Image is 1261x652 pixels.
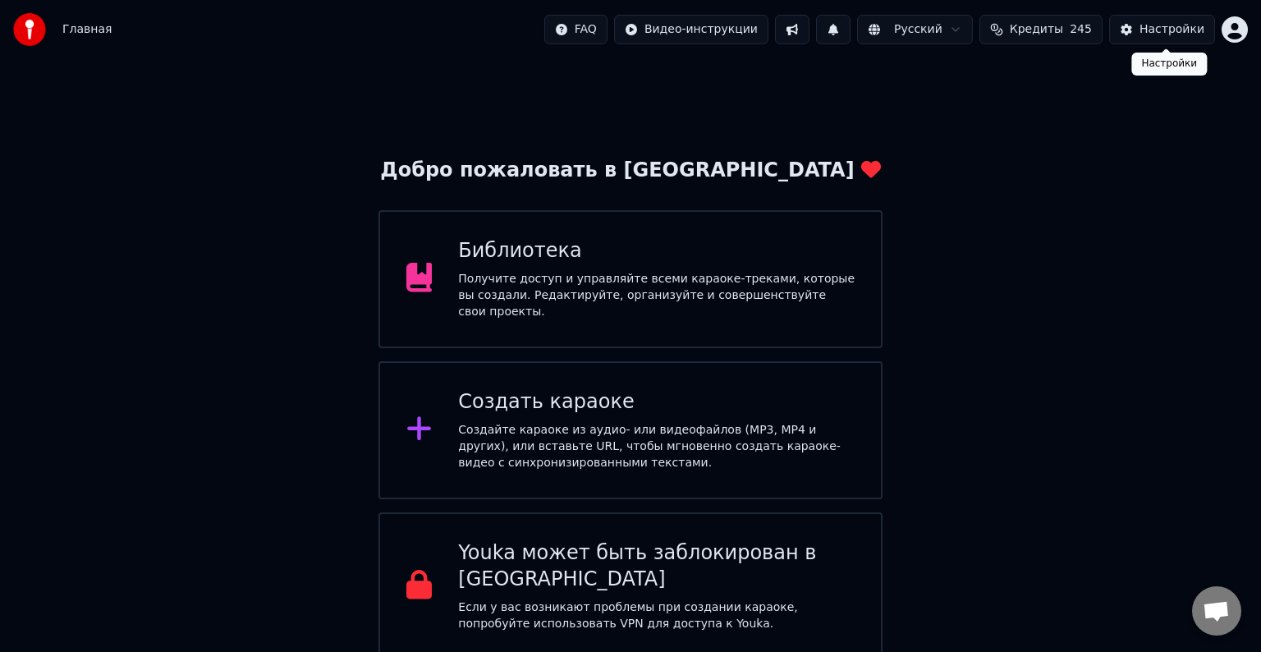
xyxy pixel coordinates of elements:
[458,238,855,264] div: Библиотека
[1010,21,1063,38] span: Кредиты
[614,15,768,44] button: Видео-инструкции
[979,15,1103,44] button: Кредиты245
[1139,21,1204,38] div: Настройки
[13,13,46,46] img: youka
[458,422,855,471] div: Создайте караоке из аудио- или видеофайлов (MP3, MP4 и других), или вставьте URL, чтобы мгновенно...
[1192,586,1241,636] a: Открытый чат
[1070,21,1092,38] span: 245
[544,15,608,44] button: FAQ
[1131,53,1207,76] div: Настройки
[62,21,112,38] span: Главная
[458,271,855,320] div: Получите доступ и управляйте всеми караоке-треками, которые вы создали. Редактируйте, организуйте...
[380,158,880,184] div: Добро пожаловать в [GEOGRAPHIC_DATA]
[458,599,855,632] p: Если у вас возникают проблемы при создании караоке, попробуйте использовать VPN для доступа к Youka.
[62,21,112,38] nav: breadcrumb
[458,389,855,416] div: Создать караоке
[458,540,855,593] div: Youka может быть заблокирован в [GEOGRAPHIC_DATA]
[1109,15,1215,44] button: Настройки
